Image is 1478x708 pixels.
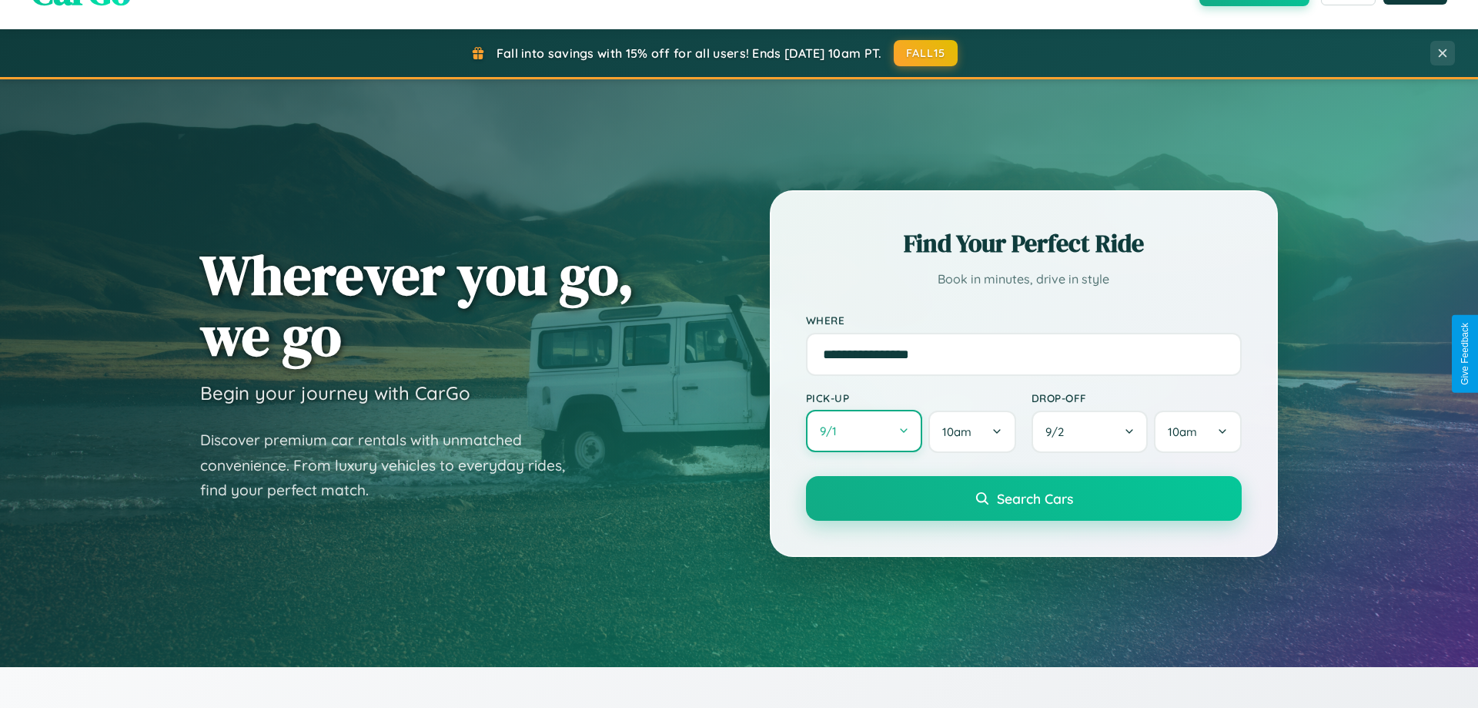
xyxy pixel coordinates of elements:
h2: Find Your Perfect Ride [806,226,1242,260]
button: Search Cars [806,476,1242,521]
span: 10am [943,424,972,439]
label: Where [806,314,1242,327]
button: 10am [1155,411,1242,453]
span: 10am [1169,424,1198,439]
button: 10am [929,411,1016,453]
h3: Begin your journey with CarGo [200,381,470,404]
div: Give Feedback [1460,323,1470,385]
h1: Wherever you go, we go [200,244,634,366]
button: 9/1 [806,410,923,452]
p: Book in minutes, drive in style [806,268,1242,290]
button: 9/2 [1032,411,1149,453]
label: Pick-up [806,391,1016,404]
p: Discover premium car rentals with unmatched convenience. From luxury vehicles to everyday rides, ... [200,428,585,503]
span: 9 / 2 [1045,424,1072,439]
button: FALL15 [894,40,958,66]
span: Fall into savings with 15% off for all users! Ends [DATE] 10am PT. [497,45,882,61]
span: 9 / 1 [820,424,844,438]
span: Search Cars [998,490,1074,507]
label: Drop-off [1032,391,1242,404]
